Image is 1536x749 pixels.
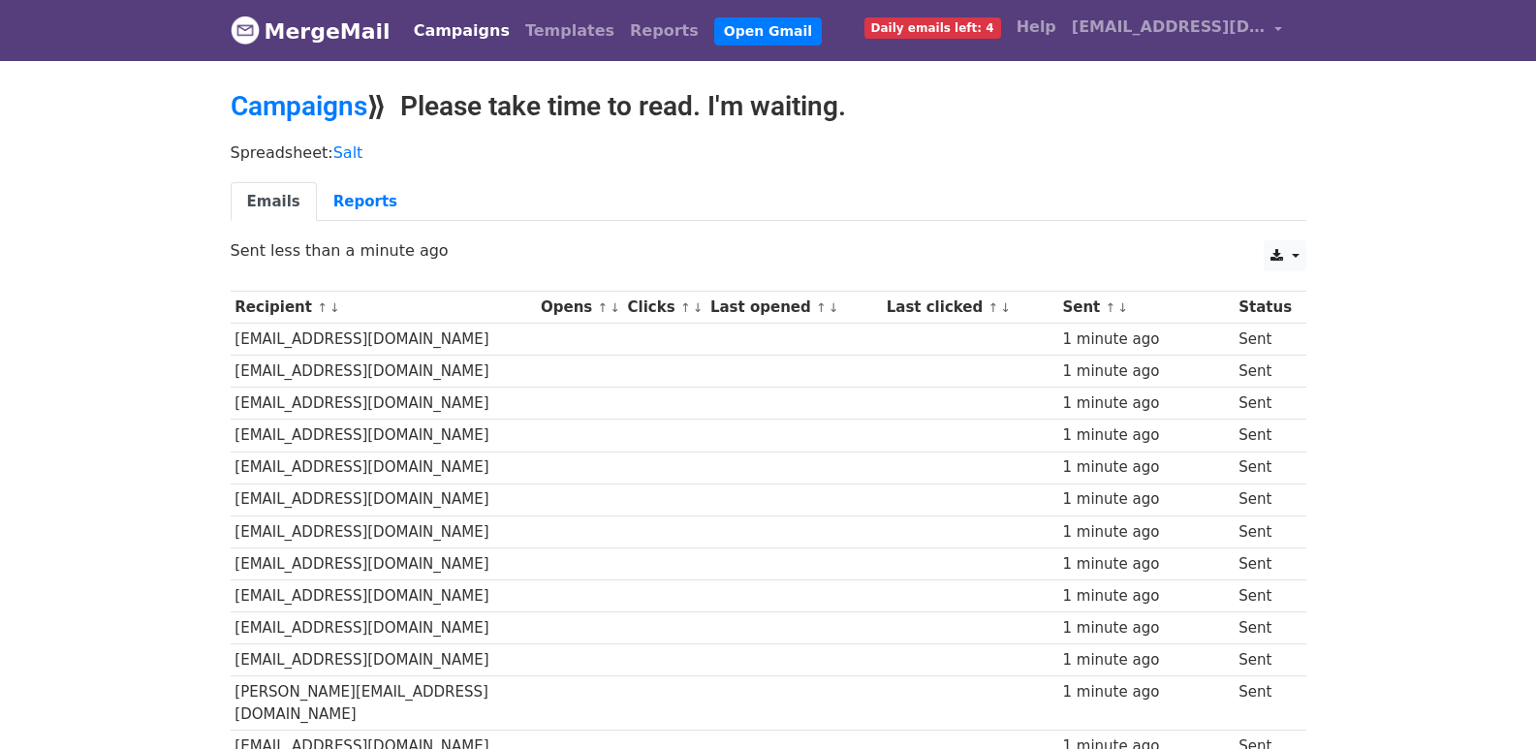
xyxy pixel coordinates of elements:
a: ↑ [988,300,999,315]
th: Clicks [623,292,705,324]
th: Status [1234,292,1296,324]
td: Sent [1234,644,1296,676]
td: [EMAIL_ADDRESS][DOMAIN_NAME] [231,547,537,579]
a: Reports [317,182,414,222]
div: 1 minute ago [1062,681,1229,703]
span: [EMAIL_ADDRESS][DOMAIN_NAME] [1072,16,1266,39]
td: Sent [1234,452,1296,484]
div: 1 minute ago [1062,328,1229,351]
td: Sent [1234,324,1296,356]
td: [EMAIL_ADDRESS][DOMAIN_NAME] [231,484,537,515]
div: 1 minute ago [1062,424,1229,447]
td: [EMAIL_ADDRESS][DOMAIN_NAME] [231,420,537,452]
div: 1 minute ago [1062,360,1229,383]
td: [EMAIL_ADDRESS][DOMAIN_NAME] [231,579,537,611]
a: Emails [231,182,317,222]
td: [PERSON_NAME][EMAIL_ADDRESS][DOMAIN_NAME] [231,676,537,731]
td: Sent [1234,356,1296,388]
td: [EMAIL_ADDRESS][DOMAIN_NAME] [231,388,537,420]
td: [EMAIL_ADDRESS][DOMAIN_NAME] [231,324,537,356]
p: Sent less than a minute ago [231,240,1306,261]
p: Spreadsheet: [231,142,1306,163]
td: Sent [1234,515,1296,547]
td: Sent [1234,484,1296,515]
a: ↑ [317,300,328,315]
a: ↓ [610,300,620,315]
td: Sent [1234,547,1296,579]
a: ↑ [680,300,691,315]
th: Sent [1058,292,1235,324]
h2: ⟫ Please take time to read. I'm waiting. [231,90,1306,123]
a: Campaigns [231,90,367,122]
a: ↓ [329,300,340,315]
img: MergeMail logo [231,16,260,45]
div: 1 minute ago [1062,488,1229,511]
td: Sent [1234,676,1296,731]
td: Sent [1234,388,1296,420]
div: 1 minute ago [1062,521,1229,544]
a: ↑ [598,300,609,315]
a: ↑ [816,300,827,315]
td: [EMAIL_ADDRESS][DOMAIN_NAME] [231,612,537,644]
td: [EMAIL_ADDRESS][DOMAIN_NAME] [231,452,537,484]
div: 1 minute ago [1062,585,1229,608]
a: Reports [622,12,706,50]
div: 1 minute ago [1062,649,1229,671]
a: [EMAIL_ADDRESS][DOMAIN_NAME] [1064,8,1291,53]
td: Sent [1234,420,1296,452]
div: 1 minute ago [1062,392,1229,415]
a: ↑ [1106,300,1116,315]
a: ↓ [1000,300,1011,315]
a: MergeMail [231,11,391,51]
a: Salt [333,143,363,162]
th: Last clicked [882,292,1058,324]
div: 1 minute ago [1062,553,1229,576]
td: Sent [1234,579,1296,611]
a: ↓ [693,300,704,315]
td: [EMAIL_ADDRESS][DOMAIN_NAME] [231,515,537,547]
a: Daily emails left: 4 [857,8,1009,47]
td: Sent [1234,612,1296,644]
td: [EMAIL_ADDRESS][DOMAIN_NAME] [231,356,537,388]
div: 1 minute ago [1062,456,1229,479]
td: [EMAIL_ADDRESS][DOMAIN_NAME] [231,644,537,676]
span: Daily emails left: 4 [864,17,1001,39]
div: 1 minute ago [1062,617,1229,640]
a: ↓ [1117,300,1128,315]
a: Help [1009,8,1064,47]
th: Last opened [705,292,882,324]
a: ↓ [829,300,839,315]
th: Recipient [231,292,537,324]
a: Templates [517,12,622,50]
a: Campaigns [406,12,517,50]
a: Open Gmail [714,17,822,46]
th: Opens [536,292,623,324]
